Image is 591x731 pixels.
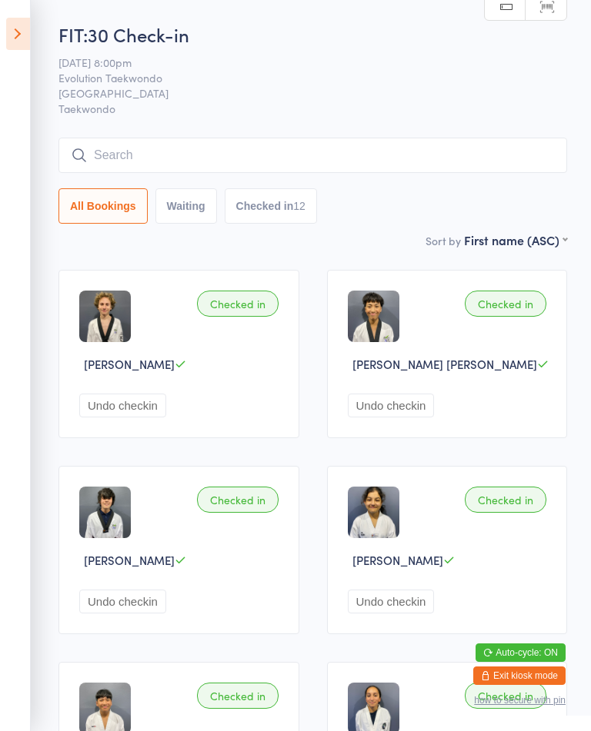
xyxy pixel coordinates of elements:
[348,291,399,342] img: image1747041241.png
[474,695,566,706] button: how to secure with pin
[348,394,435,417] button: Undo checkin
[197,291,279,317] div: Checked in
[79,394,166,417] button: Undo checkin
[225,188,317,224] button: Checked in12
[465,487,546,513] div: Checked in
[465,291,546,317] div: Checked in
[58,101,567,116] span: Taekwondo
[84,552,175,568] span: [PERSON_NAME]
[426,233,461,248] label: Sort by
[58,55,543,70] span: [DATE] 8:00pm
[348,590,435,613] button: Undo checkin
[58,22,567,47] h2: FIT:30 Check-in
[84,356,175,372] span: [PERSON_NAME]
[58,138,567,173] input: Search
[79,487,131,538] img: image1747041326.png
[476,643,566,662] button: Auto-cycle: ON
[464,231,567,248] div: First name (ASC)
[79,291,131,342] img: image1747041582.png
[348,487,399,538] img: image1747039418.png
[58,70,543,85] span: Evolution Taekwondo
[58,85,543,101] span: [GEOGRAPHIC_DATA]
[155,188,217,224] button: Waiting
[58,188,148,224] button: All Bookings
[465,683,546,709] div: Checked in
[79,590,166,613] button: Undo checkin
[473,666,566,685] button: Exit kiosk mode
[352,552,443,568] span: [PERSON_NAME]
[293,200,306,212] div: 12
[197,683,279,709] div: Checked in
[352,356,537,372] span: [PERSON_NAME] [PERSON_NAME]
[197,487,279,513] div: Checked in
